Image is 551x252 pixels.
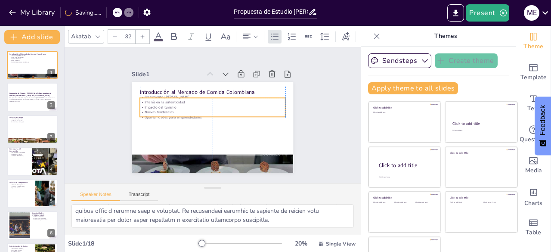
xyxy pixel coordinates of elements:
div: Add charts and graphs [516,181,551,212]
p: Análisis del Sector [9,116,55,119]
div: 4 [47,165,55,173]
div: 4 [7,147,58,175]
p: Tendencias emergentes [9,120,55,121]
p: Introducción al Mercado de Comida Colombiana [135,67,275,119]
p: Themes [384,26,508,47]
span: Media [525,166,542,175]
p: Oportunidades para emprendedores [9,61,55,63]
button: Feedback - Show survey [535,96,551,155]
p: Interés en la autenticidad [139,78,279,128]
div: 3 [7,115,58,143]
input: Insert title [234,6,308,18]
p: Introducción al Mercado de Comida Colombiana [9,53,55,56]
p: Estrategias de marketing [9,155,30,157]
div: 3 [47,133,55,141]
p: Interés en la autenticidad [9,56,55,58]
p: Oportunidades para emprendedores [143,92,283,142]
div: Click to add title [379,162,434,169]
div: Click to add title [450,196,511,199]
p: Nuevas tendencias [9,59,55,61]
div: 1 [7,51,58,79]
div: Click to add text [373,202,393,204]
p: Esta presentación aborda la propuesta de un estudio [PERSON_NAME] para un restaurante de comida c... [9,97,55,100]
p: Estrategias de Marketing [9,245,32,248]
p: Generated with [URL] [9,100,55,102]
p: Evaluación de competidores [9,184,32,186]
span: Feedback [539,105,547,135]
span: Questions [520,135,548,144]
p: Oportunidades [PERSON_NAME] [32,212,55,217]
div: 20 % [291,240,311,248]
button: Sendsteps [368,53,431,68]
div: Click to add text [415,202,435,204]
p: Propuestas únicas [9,187,32,189]
button: M E [524,4,539,22]
div: Click to add text [452,130,509,132]
div: Text effects [339,30,352,44]
span: Theme [523,42,543,51]
button: Add slide [4,30,60,44]
div: Add a table [516,212,551,243]
div: 2 [47,101,55,109]
p: Oportunidades de negocio [9,121,55,123]
button: Create theme [435,53,498,68]
div: Add ready made slides [516,57,551,88]
div: 5 [7,179,58,208]
button: Transcript [120,192,158,201]
p: Crecimiento [PERSON_NAME] [9,55,55,56]
div: Slide 1 [122,76,189,105]
p: Uso de redes sociales [9,249,32,251]
span: Single View [326,240,356,247]
p: Análisis de Competencia [9,181,32,184]
div: Click to add text [394,202,414,204]
div: Get real-time input from your audience [516,119,551,150]
button: Present [466,4,509,22]
button: Export to PowerPoint [447,4,464,22]
div: Click to add title [450,151,511,154]
p: Crecimiento [PERSON_NAME] [137,73,277,123]
button: My Library [6,6,59,19]
div: 2 [7,83,58,111]
p: Experiencias gastronómicas [32,219,55,221]
button: Speaker Notes [71,192,120,201]
div: Click to add text [450,202,477,204]
div: 6 [47,229,55,237]
div: Slide 1 / 18 [68,240,199,248]
span: Template [520,73,547,82]
span: Text [527,104,539,113]
p: Características demográficas [9,152,30,154]
div: Click to add text [483,202,511,204]
span: Charts [524,199,542,208]
strong: Propuesta de Estudio [PERSON_NAME]: Restaurantes de Comida [GEOGRAPHIC_DATA] en [GEOGRAPHIC_DATA] [9,92,51,96]
div: Saving...... [65,9,101,17]
textarea: Lo ipsumdolors ame consect ad elitse doeiusmodt in Utlabo et dolo magnaal. Enim adminim ve quis n... [71,204,354,228]
p: Análisis de competidores [9,118,55,120]
p: Impacto del turismo [140,83,280,132]
span: Table [526,228,541,237]
p: Nichos no atendidos [32,216,55,218]
div: Change the overall theme [516,26,551,57]
div: M E [524,5,539,21]
div: 5 [47,197,55,205]
p: Nuevas tendencias [142,87,282,137]
div: 6 [7,211,58,240]
div: Click to add text [373,112,435,114]
p: Demografía del Consumidor [9,148,30,152]
div: Click to add title [452,121,510,126]
div: Click to add body [379,176,433,178]
div: Add text boxes [516,88,551,119]
div: 1 [47,69,55,77]
p: Preferencias cambiantes [32,218,55,219]
div: Click to add title [373,196,435,199]
div: Click to add title [373,106,435,109]
p: Adaptación de menús [9,153,30,155]
div: Akatab [69,31,93,42]
div: Add images, graphics, shapes or video [516,150,551,181]
button: Apply theme to all slides [368,82,458,94]
p: Impacto del turismo [9,58,55,60]
p: Creatividad en marketing [9,248,32,250]
p: Estrategias [PERSON_NAME] [9,186,32,187]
